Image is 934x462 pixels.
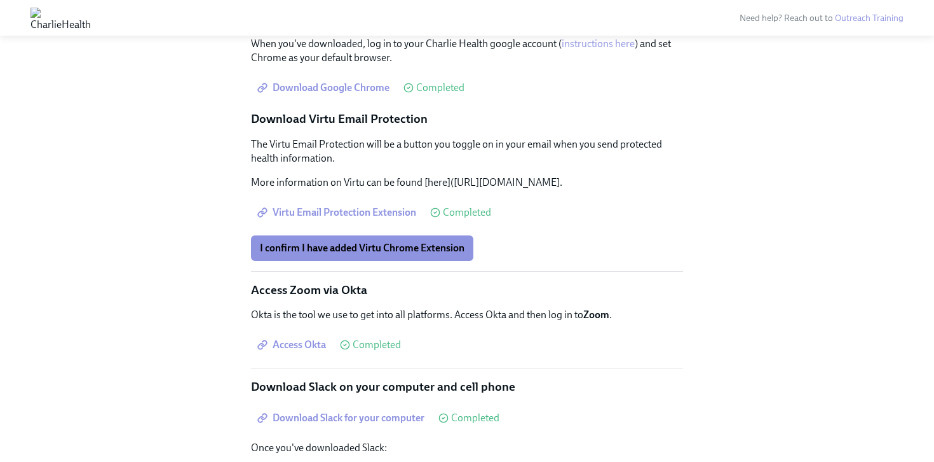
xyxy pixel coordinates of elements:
[835,13,904,24] a: Outreach Training
[251,235,473,261] button: I confirm I have added Virtu Chrome Extension
[251,441,683,455] p: Once you've downloaded Slack:
[260,412,424,424] span: Download Slack for your computer
[251,282,683,298] p: Access Zoom via Okta
[251,308,683,322] p: Okta is the tool we use to get into all platforms. Access Okta and then log in to .
[451,413,499,423] span: Completed
[30,8,91,28] img: CharlieHealth
[251,75,398,101] a: Download Google Chrome
[260,206,416,219] span: Virtu Email Protection Extension
[251,379,683,395] p: Download Slack on your computer and cell phone
[251,176,683,190] p: More information on Virtu can be found [here]([URL][DOMAIN_NAME].
[260,339,326,351] span: Access Okta
[251,111,683,127] p: Download Virtu Email Protection
[251,405,433,431] a: Download Slack for your computer
[251,37,683,65] p: When you've downloaded, log in to your Charlie Health google account ( ) and set Chrome as your d...
[583,309,609,321] strong: Zoom
[353,340,401,350] span: Completed
[443,207,491,218] span: Completed
[562,38,635,50] a: instructions here
[251,137,683,165] p: The Virtu Email Protection will be a button you toggle on in your email when you send protected h...
[416,83,464,93] span: Completed
[251,200,425,225] a: Virtu Email Protection Extension
[740,13,904,24] span: Need help? Reach out to
[251,332,335,358] a: Access Okta
[260,81,389,94] span: Download Google Chrome
[260,242,464,255] span: I confirm I have added Virtu Chrome Extension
